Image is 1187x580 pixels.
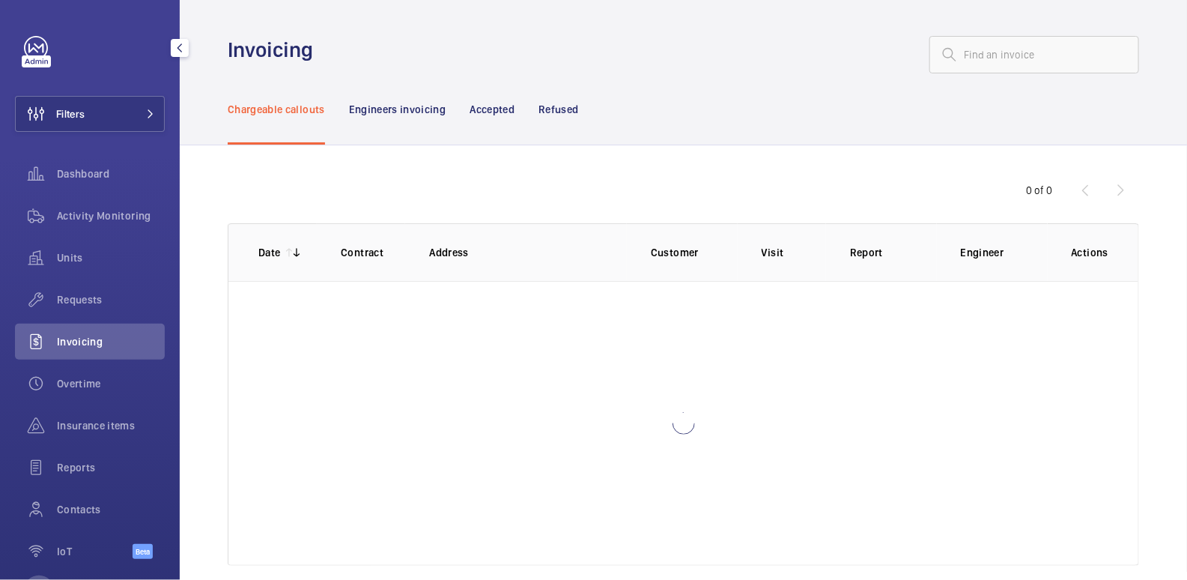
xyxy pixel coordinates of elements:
[57,544,133,559] span: IoT
[349,102,446,117] p: Engineers invoicing
[57,460,165,475] span: Reports
[929,36,1139,73] input: Find an invoice
[57,376,165,391] span: Overtime
[57,166,165,181] span: Dashboard
[133,544,153,559] span: Beta
[341,245,405,260] p: Contract
[57,250,165,265] span: Units
[258,245,280,260] p: Date
[15,96,165,132] button: Filters
[762,245,826,260] p: Visit
[57,334,165,349] span: Invoicing
[961,245,1048,260] p: Engineer
[429,245,627,260] p: Address
[1026,183,1053,198] div: 0 of 0
[850,245,937,260] p: Report
[651,245,738,260] p: Customer
[538,102,578,117] p: Refused
[57,292,165,307] span: Requests
[57,418,165,433] span: Insurance items
[56,106,85,121] span: Filters
[57,208,165,223] span: Activity Monitoring
[470,102,514,117] p: Accepted
[228,36,322,64] h1: Invoicing
[57,502,165,517] span: Contacts
[228,102,325,117] p: Chargeable callouts
[1072,245,1108,260] p: Actions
